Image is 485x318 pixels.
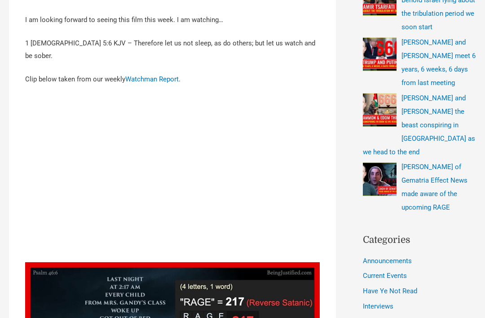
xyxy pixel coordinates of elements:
[363,287,417,295] a: Have Ye Not Read
[125,75,179,83] a: Watchman Report
[363,257,412,265] a: Announcements
[363,272,407,280] a: Current Events
[363,302,393,310] a: Interviews
[25,37,320,63] p: 1 [DEMOGRAPHIC_DATA] 5:6 KJV – Therefore let us not sleep, as do others; but let us watch and be ...
[363,233,476,247] h2: Categories
[401,38,476,87] a: [PERSON_NAME] and [PERSON_NAME] meet 6 years, 6 weeks, 6 days from last meeting
[25,14,320,27] p: I am looking forward to seeing this film this week. I am watching…
[363,94,475,156] a: [PERSON_NAME] and [PERSON_NAME] the beast conspiring in [GEOGRAPHIC_DATA] as we head to the end
[25,96,320,262] iframe: WEAPONS
[401,163,467,211] a: [PERSON_NAME] of Gematria Effect News made aware of the upcoming RAGE
[25,73,320,86] p: Clip below taken from our weekly .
